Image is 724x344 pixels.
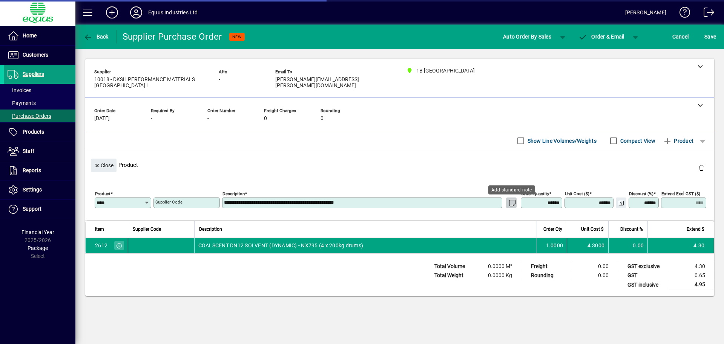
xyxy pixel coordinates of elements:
[659,134,697,148] button: Product
[572,271,618,280] td: 0.00
[4,142,75,161] a: Staff
[704,34,707,40] span: S
[572,262,618,271] td: 0.00
[624,262,669,271] td: GST exclusive
[625,6,666,19] div: [PERSON_NAME]
[543,225,562,233] span: Order Qty
[575,30,628,43] button: Order & Email
[703,30,718,43] button: Save
[663,135,693,147] span: Product
[219,77,220,83] span: -
[4,123,75,142] a: Products
[8,113,51,119] span: Purchase Orders
[698,2,715,26] a: Logout
[23,52,48,58] span: Customers
[629,191,653,196] mat-label: Discount (%)
[499,30,555,43] button: Auto Order By Sales
[674,2,690,26] a: Knowledge Base
[232,34,242,39] span: NEW
[431,262,476,271] td: Total Volume
[81,30,110,43] button: Back
[661,191,700,196] mat-label: Extend excl GST ($)
[4,161,75,180] a: Reports
[23,148,34,154] span: Staff
[704,31,716,43] span: ave
[4,200,75,219] a: Support
[624,271,669,280] td: GST
[23,129,44,135] span: Products
[89,162,118,168] app-page-header-button: Close
[124,6,148,19] button: Profile
[4,110,75,122] a: Purchase Orders
[692,164,710,171] app-page-header-button: Delete
[23,167,41,173] span: Reports
[620,225,643,233] span: Discount %
[503,31,551,43] span: Auto Order By Sales
[565,191,589,196] mat-label: Unit Cost ($)
[619,137,655,145] label: Compact View
[85,151,714,179] div: Product
[647,238,714,253] td: 4.30
[672,31,689,43] span: Cancel
[578,34,624,40] span: Order & Email
[670,30,691,43] button: Cancel
[133,225,161,233] span: Supplier Code
[264,116,267,122] span: 0
[75,30,117,43] app-page-header-button: Back
[669,271,714,280] td: 0.65
[567,238,608,253] td: 4.3000
[91,159,117,172] button: Close
[95,242,107,249] div: 2612
[526,137,597,145] label: Show Line Volumes/Weights
[321,116,324,122] span: 0
[527,271,572,280] td: Rounding
[94,159,114,172] span: Close
[4,97,75,110] a: Payments
[431,271,476,280] td: Total Weight
[4,84,75,97] a: Invoices
[148,6,198,19] div: Equus Industries Ltd
[488,185,535,194] div: Add standard note
[692,159,710,177] button: Delete
[669,262,714,271] td: 4.30
[151,116,152,122] span: -
[476,271,521,280] td: 0.0000 Kg
[476,262,521,271] td: 0.0000 M³
[95,225,104,233] span: Item
[23,187,42,193] span: Settings
[8,100,36,106] span: Payments
[28,245,48,251] span: Package
[687,225,704,233] span: Extend $
[4,46,75,65] a: Customers
[23,71,44,77] span: Suppliers
[537,238,567,253] td: 1.0000
[4,26,75,45] a: Home
[21,229,54,235] span: Financial Year
[100,6,124,19] button: Add
[155,199,183,205] mat-label: Supplier Code
[94,116,110,122] span: [DATE]
[94,77,207,89] span: 10018 - DKSH PERFORMANCE MATERIALS [GEOGRAPHIC_DATA] L
[198,242,364,249] span: COALSCENT DN12 SOLVENT (DYNAMIC) - NX795 (4 x 200kg drums)
[199,225,222,233] span: Description
[207,116,209,122] span: -
[669,280,714,290] td: 4.95
[83,34,109,40] span: Back
[8,87,31,93] span: Invoices
[222,191,245,196] mat-label: Description
[624,280,669,290] td: GST inclusive
[581,225,604,233] span: Unit Cost $
[23,206,41,212] span: Support
[95,191,110,196] mat-label: Product
[23,32,37,39] span: Home
[4,180,75,199] a: Settings
[616,197,626,208] button: Change Price Levels
[608,238,647,253] td: 0.00
[123,31,222,43] div: Supplier Purchase Order
[275,77,388,89] span: [PERSON_NAME][EMAIL_ADDRESS][PERSON_NAME][DOMAIN_NAME]
[527,262,572,271] td: Freight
